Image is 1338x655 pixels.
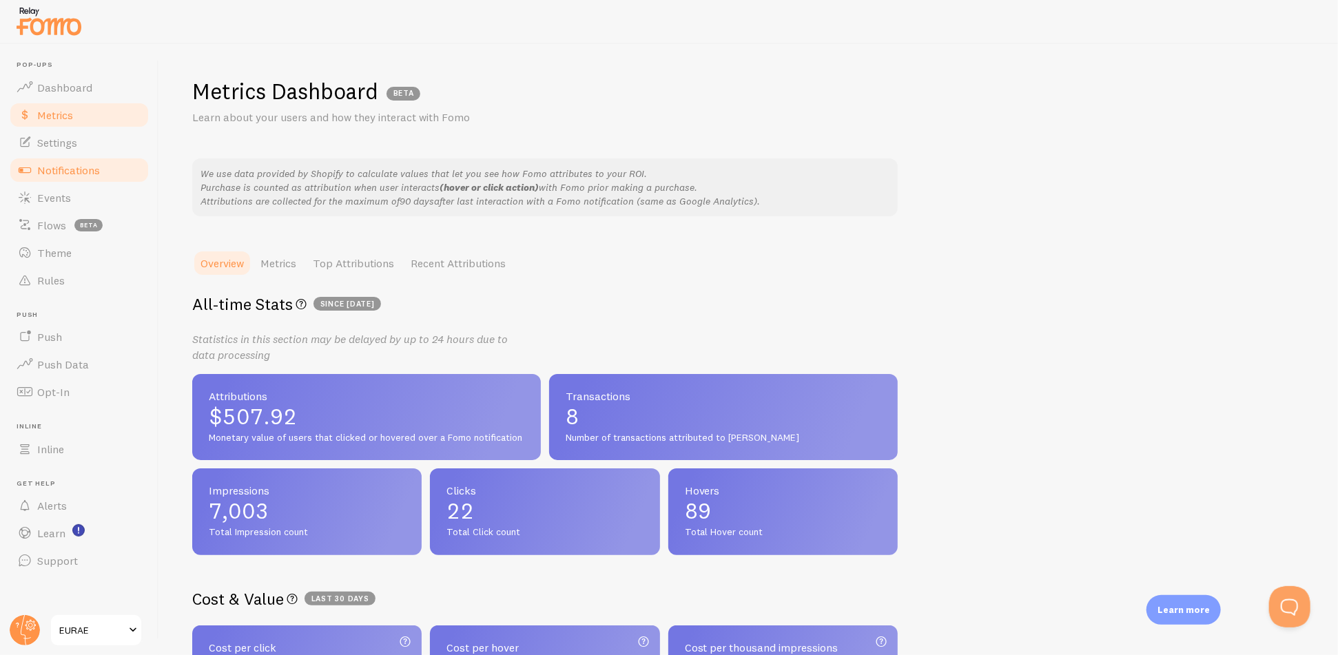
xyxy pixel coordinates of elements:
span: Clicks [446,485,643,496]
a: Flows beta [8,211,150,239]
span: Notifications [37,163,100,177]
a: Rules [8,267,150,294]
a: Support [8,547,150,574]
span: Rules [37,273,65,287]
a: Notifications [8,156,150,184]
span: beta [74,219,103,231]
span: Dashboard [37,81,92,94]
span: $507.92 [209,406,524,428]
span: Alerts [37,499,67,512]
span: 22 [446,500,643,522]
span: Attributions [209,391,524,402]
span: Cost per hover [446,642,643,653]
svg: <p>Watch New Feature Tutorials!</p> [72,524,85,537]
a: Top Attributions [305,249,402,277]
span: Hovers [685,485,881,496]
span: Inline [37,442,64,456]
a: Metrics [8,101,150,129]
span: Total Click count [446,526,643,539]
a: Overview [192,249,252,277]
span: Cost per thousand impressions [685,642,881,653]
img: fomo-relay-logo-orange.svg [14,3,83,39]
span: Get Help [17,479,150,488]
span: Events [37,191,71,205]
p: Learn more [1157,603,1210,616]
span: Cost per click [209,642,405,653]
span: 89 [685,500,881,522]
em: 90 days [400,195,434,207]
span: since [DATE] [313,297,381,311]
p: Learn about your users and how they interact with Fomo [192,110,523,125]
a: Dashboard [8,74,150,101]
span: Learn [37,526,65,540]
h2: Cost & Value [192,588,898,610]
a: Inline [8,435,150,463]
a: Events [8,184,150,211]
div: Learn more [1146,595,1221,625]
span: Push [17,311,150,320]
span: Last 30 days [305,592,375,605]
a: Metrics [252,249,305,277]
i: Statistics in this section may be delayed by up to 24 hours due to data processing [192,332,508,362]
p: We use data provided by Shopify to calculate values that let you see how Fomo attributes to your ... [200,167,889,208]
span: EURAE [59,622,125,638]
span: Pop-ups [17,61,150,70]
a: EURAE [50,614,143,647]
span: Transactions [566,391,881,402]
span: Total Hover count [685,526,881,539]
span: Total Impression count [209,526,405,539]
span: Metrics [37,108,73,122]
span: 8 [566,406,881,428]
h1: Metrics Dashboard [192,77,378,105]
span: Opt-In [37,385,70,399]
span: Flows [37,218,66,232]
span: BETA [387,87,420,101]
span: Push [37,330,62,344]
span: Push Data [37,357,89,371]
a: Opt-In [8,378,150,406]
a: Learn [8,519,150,547]
span: Support [37,554,78,568]
span: Monetary value of users that clicked or hovered over a Fomo notification [209,432,524,444]
a: Theme [8,239,150,267]
a: Push Data [8,351,150,378]
span: Inline [17,422,150,431]
span: Settings [37,136,77,149]
span: Impressions [209,485,405,496]
a: Push [8,323,150,351]
span: Number of transactions attributed to [PERSON_NAME] [566,432,881,444]
a: Alerts [8,492,150,519]
h2: All-time Stats [192,293,898,315]
span: 7,003 [209,500,405,522]
b: (hover or click action) [440,181,539,194]
span: Theme [37,246,72,260]
iframe: Help Scout Beacon - Open [1269,586,1310,627]
a: Recent Attributions [402,249,514,277]
a: Settings [8,129,150,156]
